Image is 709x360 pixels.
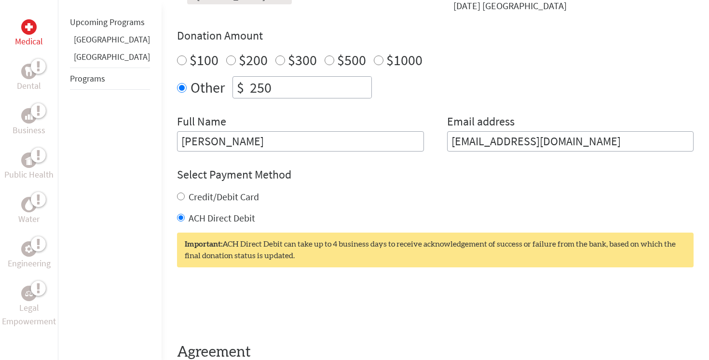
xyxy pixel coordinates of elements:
p: Water [18,212,40,226]
label: $1000 [386,51,423,69]
label: Credit/Debit Card [189,191,259,203]
p: Public Health [4,168,54,181]
div: Public Health [21,152,37,168]
a: DentalDental [17,64,41,93]
input: Your Email [447,131,694,152]
label: $300 [288,51,317,69]
a: Programs [70,73,105,84]
label: $500 [337,51,366,69]
label: $200 [239,51,268,69]
img: Medical [25,23,33,31]
label: $100 [190,51,218,69]
div: $ [233,77,248,98]
a: EngineeringEngineering [8,241,51,270]
label: Full Name [177,114,226,131]
a: [GEOGRAPHIC_DATA] [74,34,150,45]
strong: Important: [185,240,222,248]
img: Water [25,199,33,210]
p: Medical [15,35,43,48]
img: Engineering [25,245,33,253]
input: Enter Full Name [177,131,424,152]
h4: Select Payment Method [177,167,694,182]
a: WaterWater [18,197,40,226]
img: Legal Empowerment [25,291,33,296]
div: ACH Direct Debit can take up to 4 business days to receive acknowledgement of success or failure ... [177,233,694,267]
img: Dental [25,67,33,76]
a: BusinessBusiness [13,108,45,137]
a: Upcoming Programs [70,16,145,28]
label: ACH Direct Debit [189,212,255,224]
iframe: reCAPTCHA [177,287,324,324]
div: Water [21,197,37,212]
li: Upcoming Programs [70,12,150,33]
div: Business [21,108,37,124]
div: Engineering [21,241,37,257]
li: Panama [70,50,150,68]
div: Dental [21,64,37,79]
p: Dental [17,79,41,93]
a: MedicalMedical [15,19,43,48]
p: Legal Empowerment [2,301,56,328]
img: Public Health [25,155,33,165]
h4: Donation Amount [177,28,694,43]
a: Legal EmpowermentLegal Empowerment [2,286,56,328]
div: Legal Empowerment [21,286,37,301]
label: Other [191,76,225,98]
li: Programs [70,68,150,90]
div: Medical [21,19,37,35]
label: Email address [447,114,515,131]
p: Business [13,124,45,137]
a: Public HealthPublic Health [4,152,54,181]
li: Belize [70,33,150,50]
a: [GEOGRAPHIC_DATA] [74,51,150,62]
input: Enter Amount [248,77,371,98]
img: Business [25,112,33,120]
p: Engineering [8,257,51,270]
